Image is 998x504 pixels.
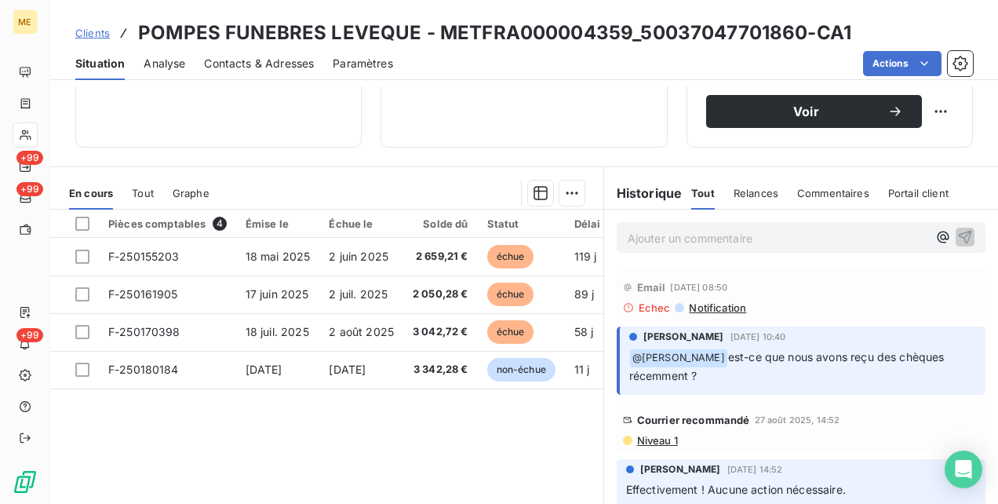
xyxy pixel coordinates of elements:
[213,217,227,231] span: 4
[487,245,534,268] span: échue
[626,483,846,496] span: Effectivement ! Aucune action nécessaire.
[69,187,113,199] span: En cours
[13,469,38,495] img: Logo LeanPay
[725,105,887,118] span: Voir
[630,349,727,367] span: @ [PERSON_NAME]
[637,414,750,426] span: Courrier recommandé
[144,56,185,71] span: Analyse
[173,187,209,199] span: Graphe
[413,362,468,378] span: 3 342,28 €
[797,187,869,199] span: Commentaires
[487,358,555,382] span: non-échue
[246,325,309,338] span: 18 juil. 2025
[138,19,851,47] h3: POMPES FUNEBRES LEVEQUE - METFRA000004359_50037047701860-CA1
[727,465,783,474] span: [DATE] 14:52
[574,217,617,230] div: Délai
[132,187,154,199] span: Tout
[246,363,282,376] span: [DATE]
[204,56,314,71] span: Contacts & Adresses
[574,250,597,263] span: 119 j
[108,325,180,338] span: F-250170398
[329,250,388,263] span: 2 juin 2025
[574,363,590,376] span: 11 j
[108,250,180,263] span: F-250155203
[734,187,778,199] span: Relances
[16,182,43,196] span: +99
[75,27,110,39] span: Clients
[636,434,678,447] span: Niveau 1
[730,332,786,341] span: [DATE] 10:40
[888,187,949,199] span: Portail client
[413,287,468,302] span: 2 050,28 €
[108,287,178,301] span: F-250161905
[670,283,727,292] span: [DATE] 08:50
[246,217,311,230] div: Émise le
[945,451,982,488] div: Open Intercom Messenger
[333,56,393,71] span: Paramètres
[329,363,366,376] span: [DATE]
[108,217,227,231] div: Pièces comptables
[16,151,43,165] span: +99
[629,350,948,382] span: est-ce que nous avons reçu des chèques récemment ?
[75,56,125,71] span: Situation
[604,184,683,203] h6: Historique
[639,301,671,314] span: Echec
[246,287,309,301] span: 17 juin 2025
[108,363,179,376] span: F-250180184
[863,51,942,76] button: Actions
[487,320,534,344] span: échue
[13,9,38,35] div: ME
[413,249,468,265] span: 2 659,21 €
[246,250,311,263] span: 18 mai 2025
[413,217,468,230] div: Solde dû
[329,217,394,230] div: Échue le
[574,287,595,301] span: 89 j
[706,95,922,128] button: Voir
[574,325,594,338] span: 58 j
[487,283,534,306] span: échue
[329,287,388,301] span: 2 juil. 2025
[16,328,43,342] span: +99
[687,301,746,314] span: Notification
[643,330,724,344] span: [PERSON_NAME]
[75,25,110,41] a: Clients
[640,462,721,477] span: [PERSON_NAME]
[487,217,555,230] div: Statut
[413,324,468,340] span: 3 042,72 €
[691,187,715,199] span: Tout
[755,415,840,425] span: 27 août 2025, 14:52
[329,325,394,338] span: 2 août 2025
[637,281,666,294] span: Email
